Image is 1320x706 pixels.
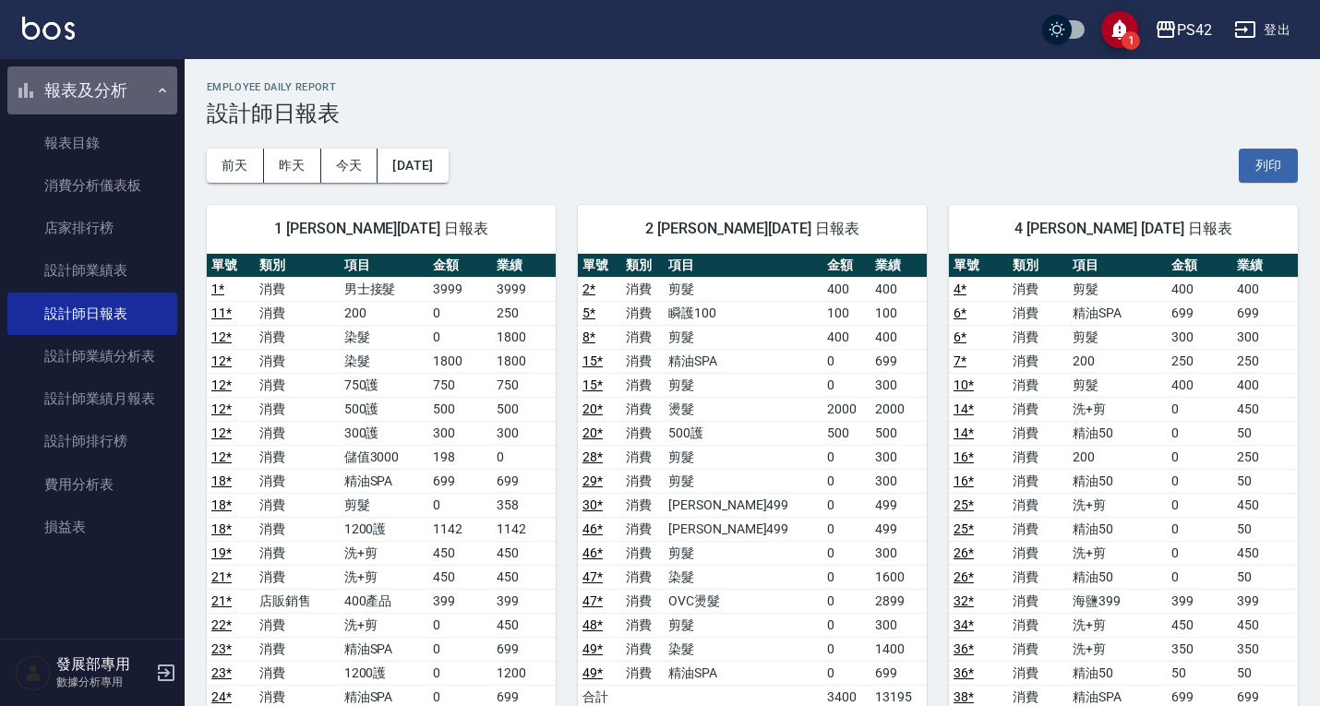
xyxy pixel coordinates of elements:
[207,149,264,183] button: 前天
[1008,469,1067,493] td: 消費
[870,254,927,278] th: 業績
[1147,11,1219,49] button: PS42
[822,637,870,661] td: 0
[1008,541,1067,565] td: 消費
[870,565,927,589] td: 1600
[621,661,665,685] td: 消費
[255,445,339,469] td: 消費
[1167,254,1232,278] th: 金額
[428,565,492,589] td: 450
[621,277,665,301] td: 消費
[1068,589,1167,613] td: 海鹽399
[7,249,177,292] a: 設計師業績表
[822,661,870,685] td: 0
[578,254,621,278] th: 單號
[492,373,556,397] td: 750
[1008,349,1067,373] td: 消費
[664,469,822,493] td: 剪髮
[428,589,492,613] td: 399
[340,301,429,325] td: 200
[340,661,429,685] td: 1200護
[7,377,177,420] a: 設計師業績月報表
[1068,301,1167,325] td: 精油SPA
[7,506,177,548] a: 損益表
[621,397,665,421] td: 消費
[1068,421,1167,445] td: 精油50
[340,277,429,301] td: 男士接髮
[1008,565,1067,589] td: 消費
[1122,31,1140,50] span: 1
[870,469,927,493] td: 300
[428,325,492,349] td: 0
[1232,613,1298,637] td: 450
[1167,301,1232,325] td: 699
[621,541,665,565] td: 消費
[492,517,556,541] td: 1142
[492,325,556,349] td: 1800
[1167,493,1232,517] td: 0
[822,421,870,445] td: 500
[1008,637,1067,661] td: 消費
[1232,469,1298,493] td: 50
[621,517,665,541] td: 消費
[1068,469,1167,493] td: 精油50
[621,469,665,493] td: 消費
[600,220,905,238] span: 2 [PERSON_NAME][DATE] 日報表
[428,301,492,325] td: 0
[621,445,665,469] td: 消費
[1101,11,1138,48] button: save
[870,637,927,661] td: 1400
[428,254,492,278] th: 金額
[1068,517,1167,541] td: 精油50
[255,517,339,541] td: 消費
[1167,277,1232,301] td: 400
[1232,589,1298,613] td: 399
[822,517,870,541] td: 0
[428,421,492,445] td: 300
[340,325,429,349] td: 染髮
[822,373,870,397] td: 0
[1232,637,1298,661] td: 350
[56,674,150,690] p: 數據分析專用
[7,122,177,164] a: 報表目錄
[1232,661,1298,685] td: 50
[664,254,822,278] th: 項目
[207,81,1298,93] h2: Employee Daily Report
[255,277,339,301] td: 消費
[1008,325,1067,349] td: 消費
[1068,254,1167,278] th: 項目
[340,517,429,541] td: 1200護
[255,421,339,445] td: 消費
[1232,373,1298,397] td: 400
[1177,18,1212,42] div: PS42
[822,349,870,373] td: 0
[664,613,822,637] td: 剪髮
[340,565,429,589] td: 洗+剪
[1008,254,1067,278] th: 類別
[428,661,492,685] td: 0
[621,613,665,637] td: 消費
[7,293,177,335] a: 設計師日報表
[428,373,492,397] td: 750
[56,655,150,674] h5: 發展部專用
[1232,325,1298,349] td: 300
[428,517,492,541] td: 1142
[7,207,177,249] a: 店家排行榜
[664,373,822,397] td: 剪髮
[1232,445,1298,469] td: 250
[664,277,822,301] td: 剪髮
[1227,13,1298,47] button: 登出
[1008,397,1067,421] td: 消費
[1232,541,1298,565] td: 450
[1008,277,1067,301] td: 消費
[822,397,870,421] td: 2000
[255,541,339,565] td: 消費
[1232,397,1298,421] td: 450
[1068,565,1167,589] td: 精油50
[340,254,429,278] th: 項目
[340,589,429,613] td: 400產品
[1008,445,1067,469] td: 消費
[255,254,339,278] th: 類別
[428,349,492,373] td: 1800
[492,349,556,373] td: 1800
